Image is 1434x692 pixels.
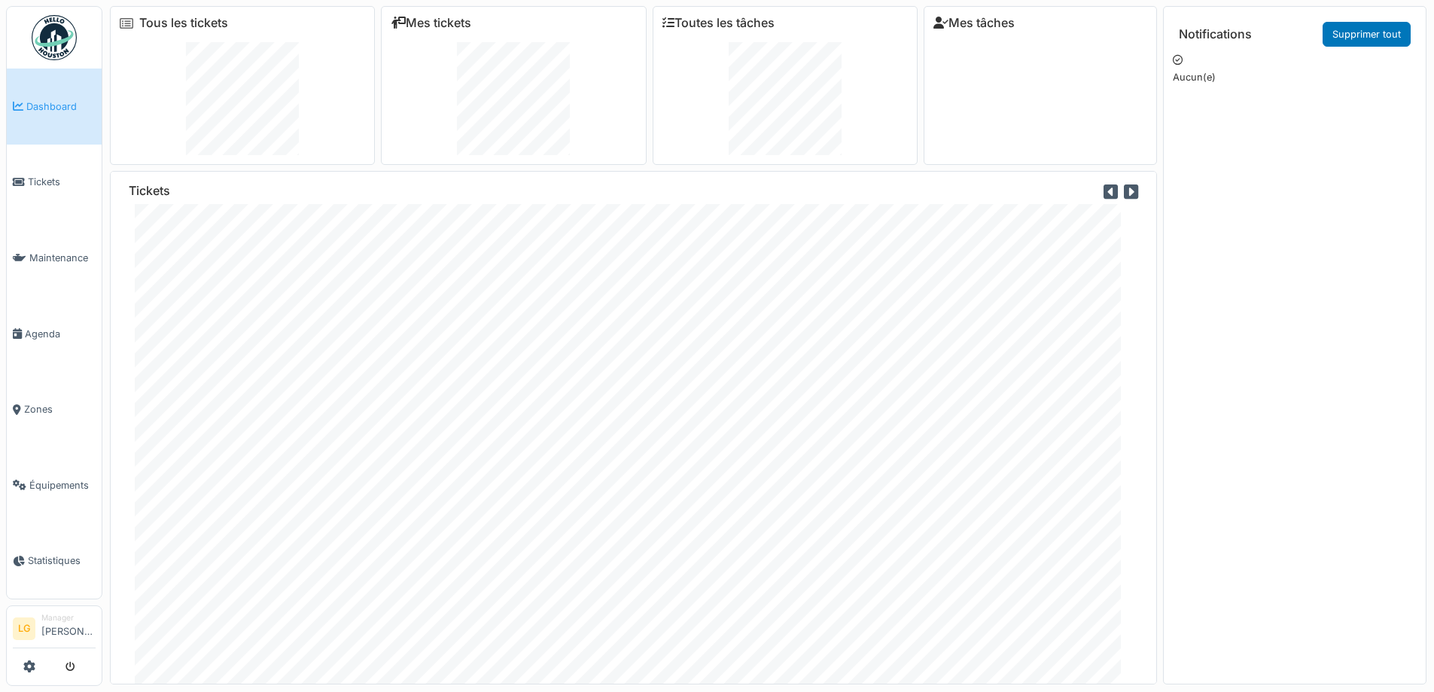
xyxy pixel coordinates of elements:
[1179,27,1252,41] h6: Notifications
[41,612,96,623] div: Manager
[24,402,96,416] span: Zones
[13,617,35,640] li: LG
[139,16,228,30] a: Tous les tickets
[32,15,77,60] img: Badge_color-CXgf-gQk.svg
[26,99,96,114] span: Dashboard
[7,371,102,447] a: Zones
[13,612,96,648] a: LG Manager[PERSON_NAME]
[7,523,102,599] a: Statistiques
[1173,70,1417,84] p: Aucun(e)
[391,16,471,30] a: Mes tickets
[662,16,775,30] a: Toutes les tâches
[1323,22,1411,47] a: Supprimer tout
[7,296,102,372] a: Agenda
[28,553,96,568] span: Statistiques
[7,145,102,221] a: Tickets
[7,447,102,523] a: Équipements
[41,612,96,645] li: [PERSON_NAME]
[7,69,102,145] a: Dashboard
[29,251,96,265] span: Maintenance
[28,175,96,189] span: Tickets
[25,327,96,341] span: Agenda
[933,16,1015,30] a: Mes tâches
[7,220,102,296] a: Maintenance
[129,184,170,198] h6: Tickets
[29,478,96,492] span: Équipements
